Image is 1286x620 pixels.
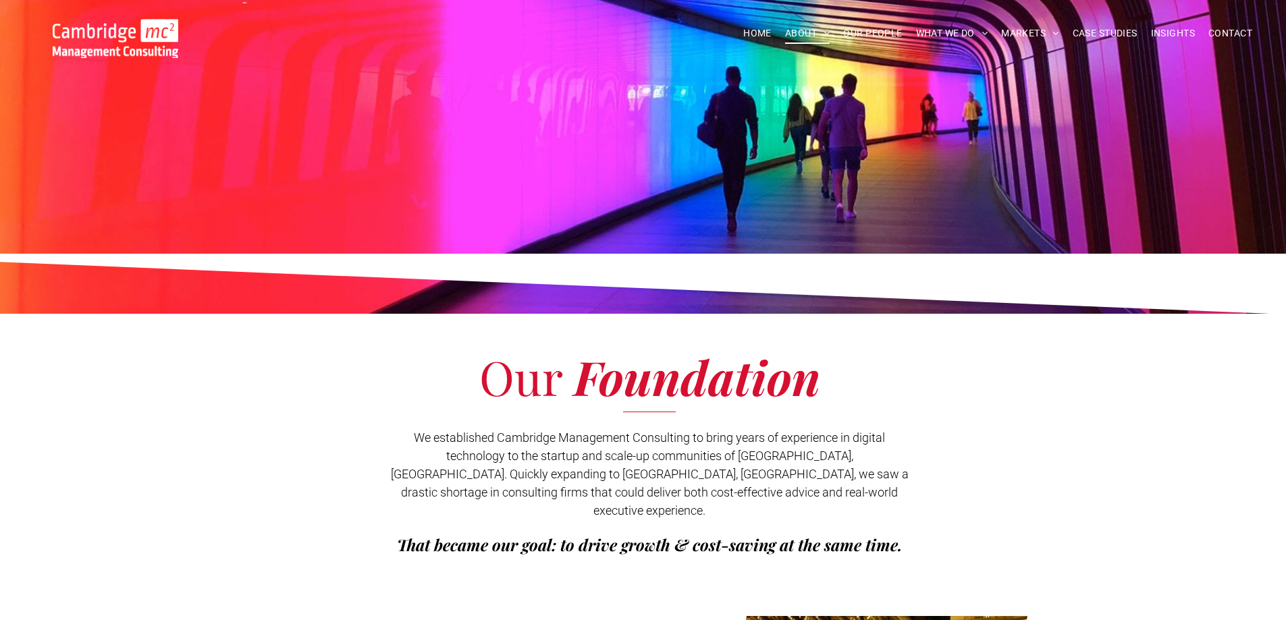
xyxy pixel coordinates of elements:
[994,23,1065,44] a: MARKETS
[397,534,903,555] span: That became our goal: to drive growth & cost-saving at the same time.
[391,430,909,517] span: We established Cambridge Management Consulting to bring years of experience in digital technology...
[479,345,562,408] span: Our
[53,19,178,58] img: Go to Homepage
[1066,23,1144,44] a: CASE STUDIES
[1144,23,1202,44] a: INSIGHTS
[836,23,909,44] a: OUR PEOPLE
[909,23,995,44] a: WHAT WE DO
[1202,23,1259,44] a: CONTACT
[574,345,820,408] span: Foundation
[736,23,778,44] a: HOME
[778,23,837,44] a: ABOUT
